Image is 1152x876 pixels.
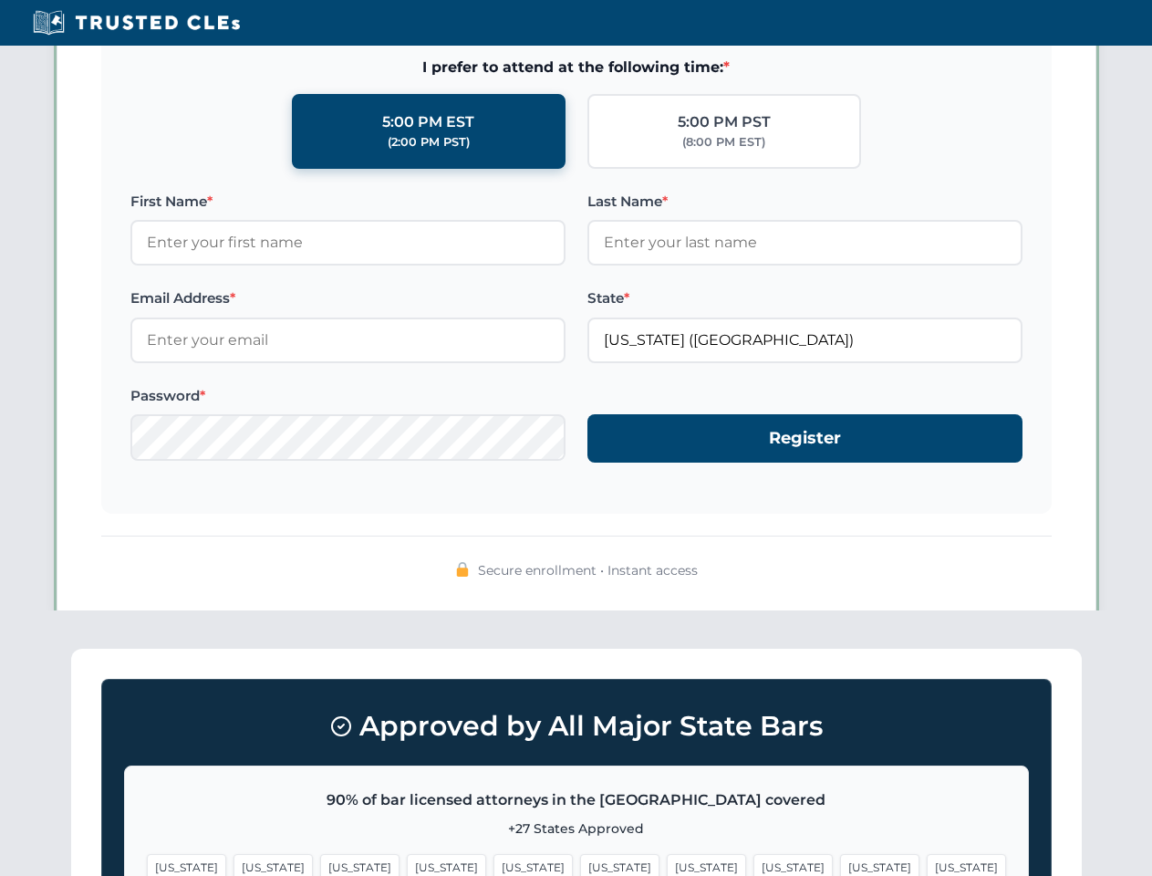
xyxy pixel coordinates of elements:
[130,385,566,407] label: Password
[130,191,566,213] label: First Name
[678,110,771,134] div: 5:00 PM PST
[587,318,1022,363] input: Nevada (NV)
[455,562,470,577] img: 🔒
[478,560,698,580] span: Secure enrollment • Instant access
[147,788,1006,812] p: 90% of bar licensed attorneys in the [GEOGRAPHIC_DATA] covered
[587,287,1022,309] label: State
[130,220,566,266] input: Enter your first name
[124,702,1029,751] h3: Approved by All Major State Bars
[587,191,1022,213] label: Last Name
[130,56,1022,79] span: I prefer to attend at the following time:
[682,133,765,151] div: (8:00 PM EST)
[587,220,1022,266] input: Enter your last name
[27,9,245,36] img: Trusted CLEs
[587,414,1022,463] button: Register
[382,110,474,134] div: 5:00 PM EST
[130,287,566,309] label: Email Address
[130,318,566,363] input: Enter your email
[147,819,1006,839] p: +27 States Approved
[388,133,470,151] div: (2:00 PM PST)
